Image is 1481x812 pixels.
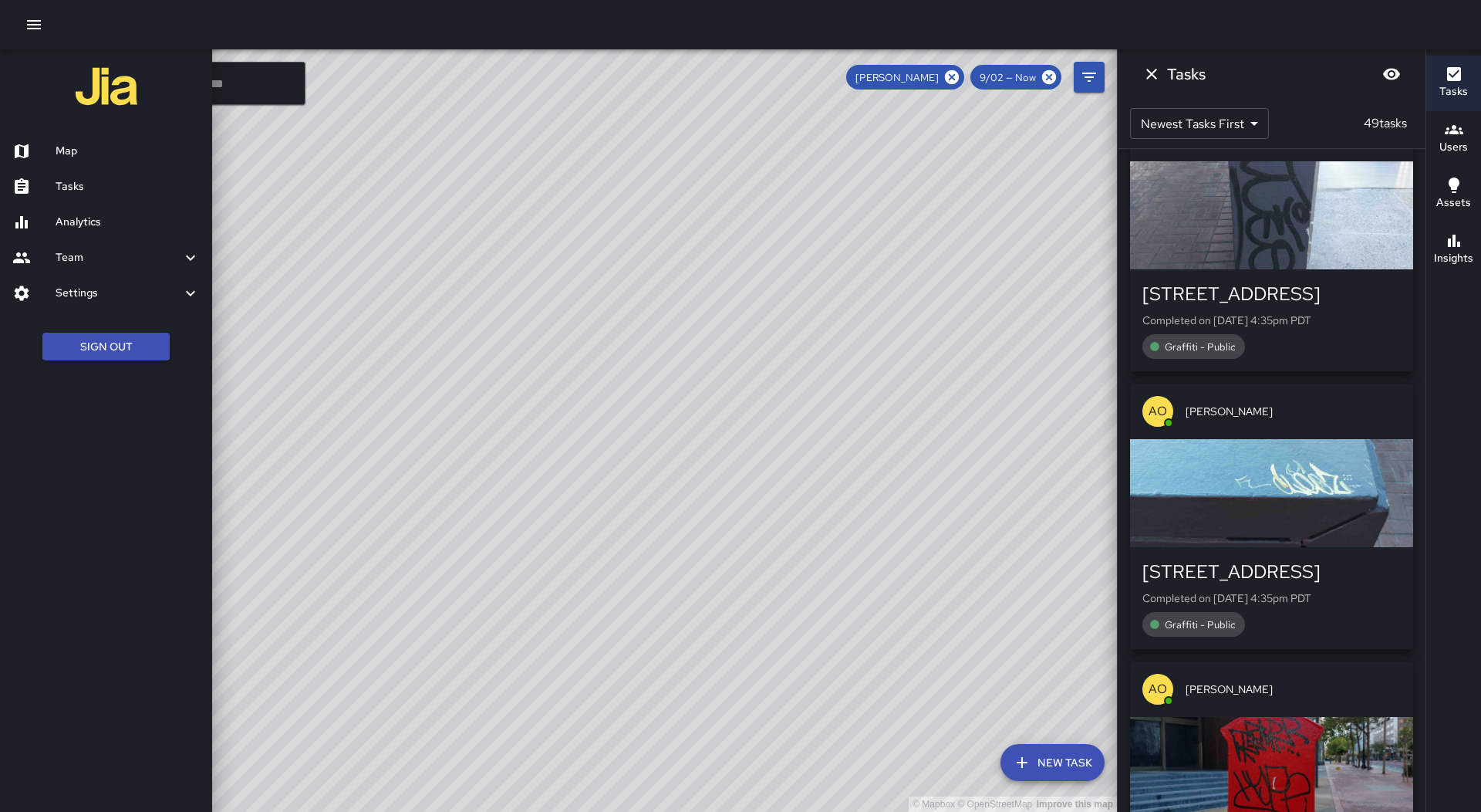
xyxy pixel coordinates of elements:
div: [STREET_ADDRESS] [1142,282,1401,306]
div: [STREET_ADDRESS] [1142,560,1401,584]
h6: Tasks [56,178,200,195]
h6: Tasks [1167,62,1206,86]
p: Completed on [DATE] 4:35pm PDT [1142,313,1401,328]
h6: Users [1439,139,1468,156]
span: [PERSON_NAME] [1186,404,1401,419]
p: AO [1149,680,1167,699]
h6: Team [56,249,181,266]
span: Graffiti - Public [1155,618,1245,631]
p: AO [1149,402,1167,421]
button: Blur [1376,59,1407,90]
p: Completed on [DATE] 4:35pm PDT [1142,590,1401,606]
div: Newest Tasks First [1130,108,1269,139]
h6: Analytics [56,214,200,231]
button: New Task [1000,744,1105,781]
img: jia-logo [76,56,137,117]
p: 49 tasks [1358,114,1413,133]
h6: Map [56,143,200,160]
span: Graffiti - Public [1155,340,1245,354]
h6: Insights [1434,250,1473,267]
h6: Assets [1436,195,1471,211]
h6: Tasks [1439,83,1468,100]
h6: Settings [56,285,181,302]
span: [PERSON_NAME] [1186,682,1401,697]
button: Sign Out [42,333,170,361]
button: Dismiss [1136,59,1167,90]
